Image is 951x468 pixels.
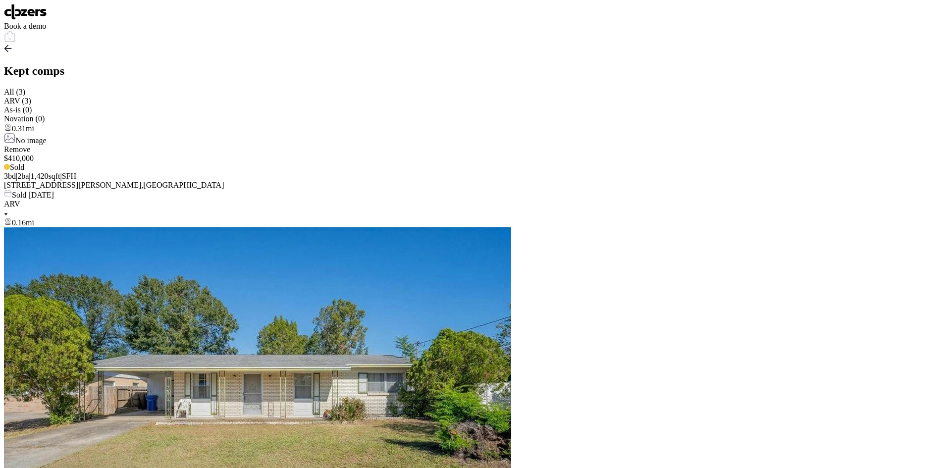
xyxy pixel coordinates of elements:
[17,172,29,180] span: 2 ba
[4,200,20,208] span: ARV
[12,191,54,199] span: Sold
[62,172,76,180] span: SFH
[4,97,31,105] span: ARV (3)
[10,163,24,171] span: Sold
[4,64,947,78] h2: Kept comps
[4,172,16,180] span: 3 bd
[12,218,34,227] span: 0.16mi
[31,172,60,180] span: 1,420 sqft
[4,114,45,123] span: Novation (0)
[4,145,30,154] span: Remove
[4,154,34,162] span: $410,000
[29,172,30,180] span: |
[16,172,17,180] span: |
[4,22,46,30] span: Book a demo
[4,4,47,20] img: Logo
[60,172,62,180] span: |
[4,88,25,96] span: All (3)
[4,181,224,189] span: [STREET_ADDRESS][PERSON_NAME] , [GEOGRAPHIC_DATA]
[12,124,34,133] span: 0.31mi
[26,191,54,199] span: [DATE]
[15,136,47,145] span: No image
[4,105,32,114] span: As-is (0)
